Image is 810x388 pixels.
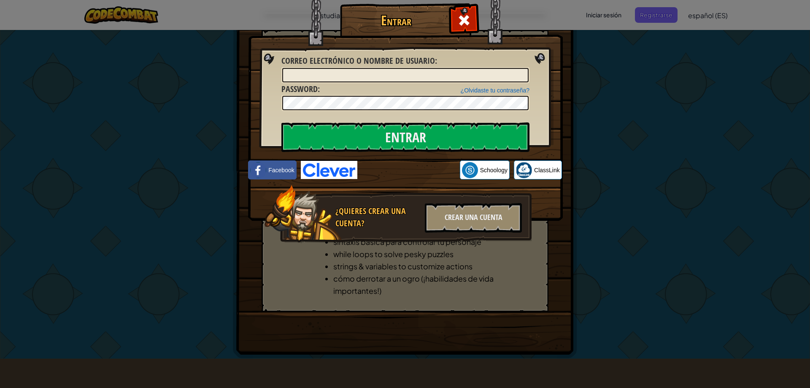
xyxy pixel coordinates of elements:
span: Correo electrónico o nombre de usuario [281,55,435,66]
a: ¿Olvidaste tu contraseña? [461,87,529,94]
div: ¿Quieres crear una cuenta? [335,205,420,229]
img: schoology.png [462,162,478,178]
img: clever-logo-blue.png [301,161,357,179]
span: ClassLink [534,166,560,174]
span: Password [281,83,318,95]
div: Crear una cuenta [425,203,522,233]
h1: Entrar [342,13,450,28]
span: Schoology [480,166,508,174]
label: : [281,83,320,95]
label: : [281,55,437,67]
img: facebook_small.png [250,162,266,178]
input: Entrar [281,122,529,152]
img: classlink-logo-small.png [516,162,532,178]
iframe: Botón Iniciar sesión con Google [357,161,460,179]
span: Facebook [268,166,294,174]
